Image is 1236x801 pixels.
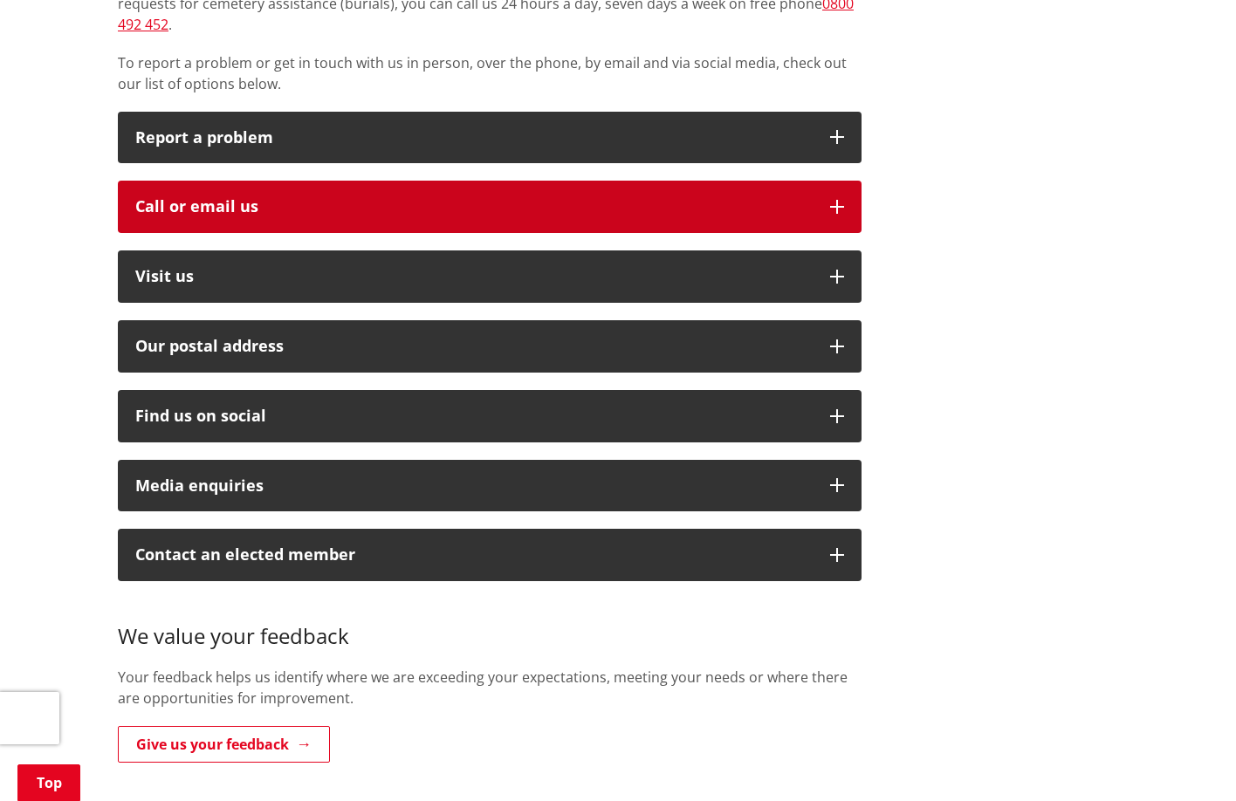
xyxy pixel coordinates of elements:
[135,546,813,564] p: Contact an elected member
[118,320,862,373] button: Our postal address
[118,390,862,442] button: Find us on social
[135,477,813,495] div: Media enquiries
[135,198,813,216] div: Call or email us
[118,250,862,303] button: Visit us
[118,726,330,763] a: Give us your feedback
[135,338,813,355] h2: Our postal address
[135,129,813,147] p: Report a problem
[118,599,862,649] h3: We value your feedback
[118,529,862,581] button: Contact an elected member
[1156,728,1219,791] iframe: Messenger Launcher
[135,407,813,425] div: Find us on social
[135,268,813,285] p: Visit us
[17,764,80,801] a: Top
[118,460,862,512] button: Media enquiries
[118,112,862,164] button: Report a problem
[118,52,862,94] p: To report a problem or get in touch with us in person, over the phone, by email and via social me...
[118,667,862,709] p: Your feedback helps us identify where we are exceeding your expectations, meeting your needs or w...
[118,181,862,233] button: Call or email us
